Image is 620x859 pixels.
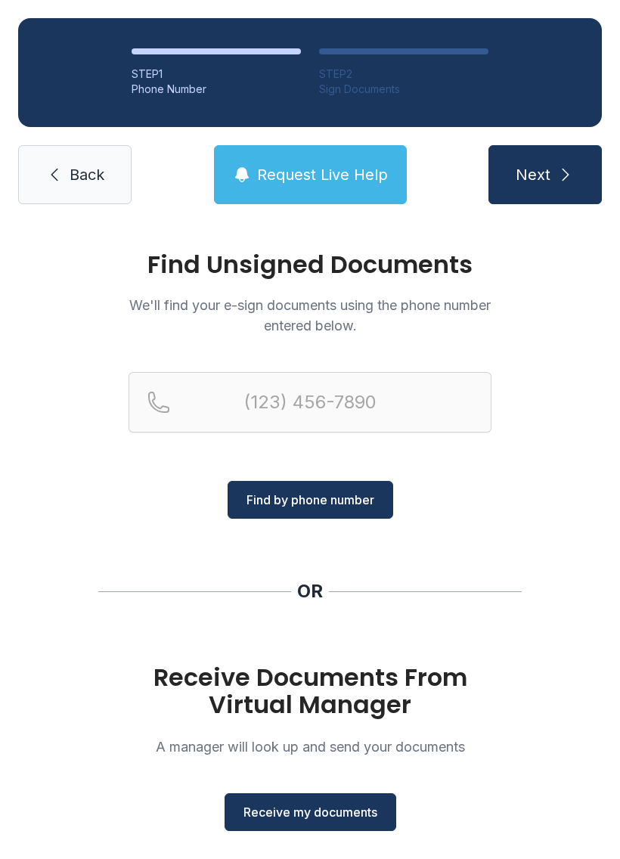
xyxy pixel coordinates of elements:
[257,164,388,185] span: Request Live Help
[132,82,301,97] div: Phone Number
[243,803,377,821] span: Receive my documents
[129,372,491,433] input: Reservation phone number
[297,579,323,603] div: OR
[132,67,301,82] div: STEP 1
[516,164,550,185] span: Next
[129,253,491,277] h1: Find Unsigned Documents
[246,491,374,509] span: Find by phone number
[319,67,488,82] div: STEP 2
[129,664,491,718] h1: Receive Documents From Virtual Manager
[319,82,488,97] div: Sign Documents
[129,737,491,757] p: A manager will look up and send your documents
[129,295,491,336] p: We'll find your e-sign documents using the phone number entered below.
[70,164,104,185] span: Back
